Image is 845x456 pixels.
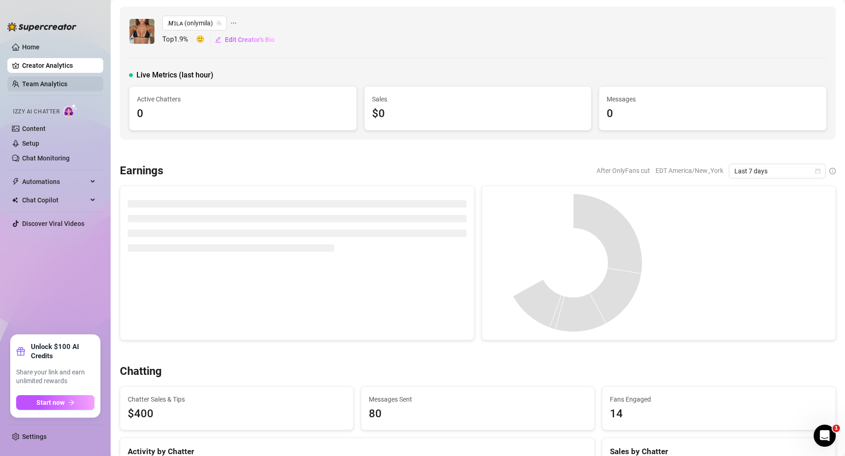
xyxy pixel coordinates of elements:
[22,193,88,207] span: Chat Copilot
[610,405,828,423] div: 14
[130,19,154,44] img: 𝑴ɪʟᴀ
[610,394,828,404] span: Fans Engaged
[597,164,650,178] span: After OnlyFans cut
[372,94,584,104] span: Sales
[656,164,723,178] span: EDT America/New_York
[16,368,95,386] span: Share your link and earn unlimited rewards
[120,164,163,178] h3: Earnings
[814,425,836,447] iframe: Intercom live chat
[22,43,40,51] a: Home
[12,197,18,203] img: Chat Copilot
[13,107,59,116] span: Izzy AI Chatter
[63,104,77,117] img: AI Chatter
[68,399,75,406] span: arrow-right
[137,94,349,104] span: Active Chatters
[22,174,88,189] span: Automations
[22,125,46,132] a: Content
[833,425,840,432] span: 1
[214,32,275,47] button: Edit Creator's Bio
[734,164,820,178] span: Last 7 days
[216,20,222,26] span: team
[196,34,214,45] span: 🙂
[31,342,95,361] strong: Unlock $100 AI Credits
[120,364,162,379] h3: Chatting
[22,80,67,88] a: Team Analytics
[225,36,275,43] span: Edit Creator's Bio
[7,22,77,31] img: logo-BBDzfeDw.svg
[136,70,213,81] span: Live Metrics (last hour)
[215,36,221,43] span: edit
[22,154,70,162] a: Chat Monitoring
[230,16,237,30] span: ellipsis
[829,168,836,174] span: info-circle
[128,394,346,404] span: Chatter Sales & Tips
[16,347,25,356] span: gift
[36,399,65,406] span: Start now
[22,433,47,440] a: Settings
[22,220,84,227] a: Discover Viral Videos
[137,105,349,123] div: 0
[607,94,819,104] span: Messages
[12,178,19,185] span: thunderbolt
[22,58,96,73] a: Creator Analytics
[369,394,587,404] span: Messages Sent
[369,405,587,423] div: 80
[128,405,346,423] span: $400
[815,168,821,174] span: calendar
[168,16,221,30] span: 𝑴ɪʟᴀ (onlymila)
[372,105,584,123] div: $0
[607,105,819,123] div: 0
[16,395,95,410] button: Start nowarrow-right
[162,34,196,45] span: Top 1.9 %
[22,140,39,147] a: Setup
